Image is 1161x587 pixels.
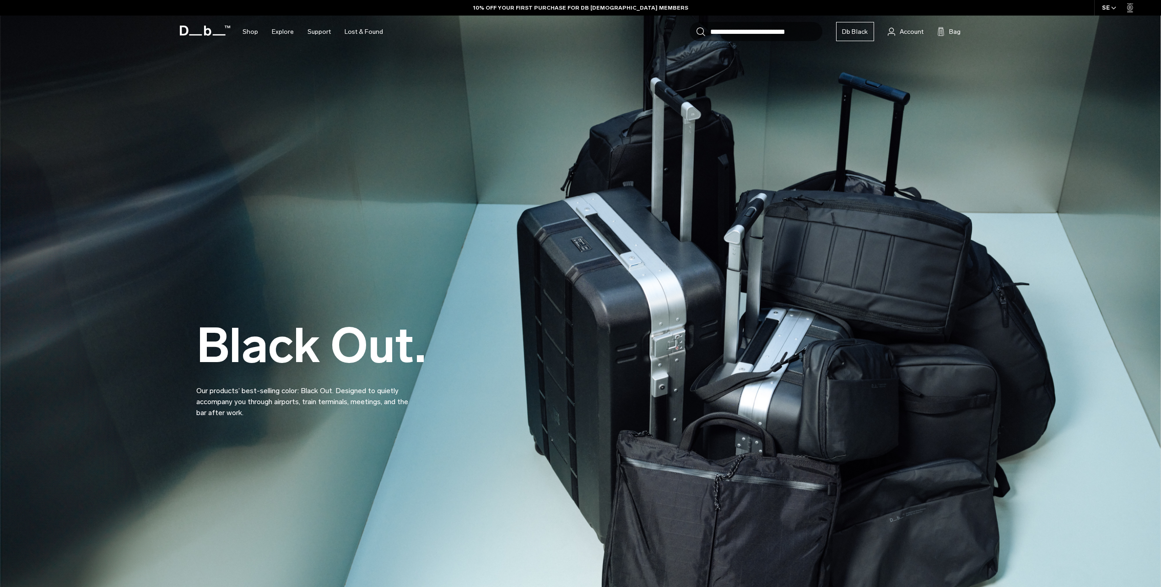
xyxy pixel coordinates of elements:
a: Lost & Found [345,16,383,48]
span: Account [900,27,923,37]
a: Shop [243,16,258,48]
p: Our products’ best-selling color: Black Out. Designed to quietly accompany you through airports, ... [196,374,416,418]
a: Explore [272,16,294,48]
span: Bag [949,27,961,37]
a: 10% OFF YOUR FIRST PURCHASE FOR DB [DEMOGRAPHIC_DATA] MEMBERS [473,4,688,12]
a: Support [308,16,331,48]
button: Bag [937,26,961,37]
a: Db Black [836,22,874,41]
a: Account [888,26,923,37]
nav: Main Navigation [236,16,390,48]
h2: Black Out. [196,322,426,370]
